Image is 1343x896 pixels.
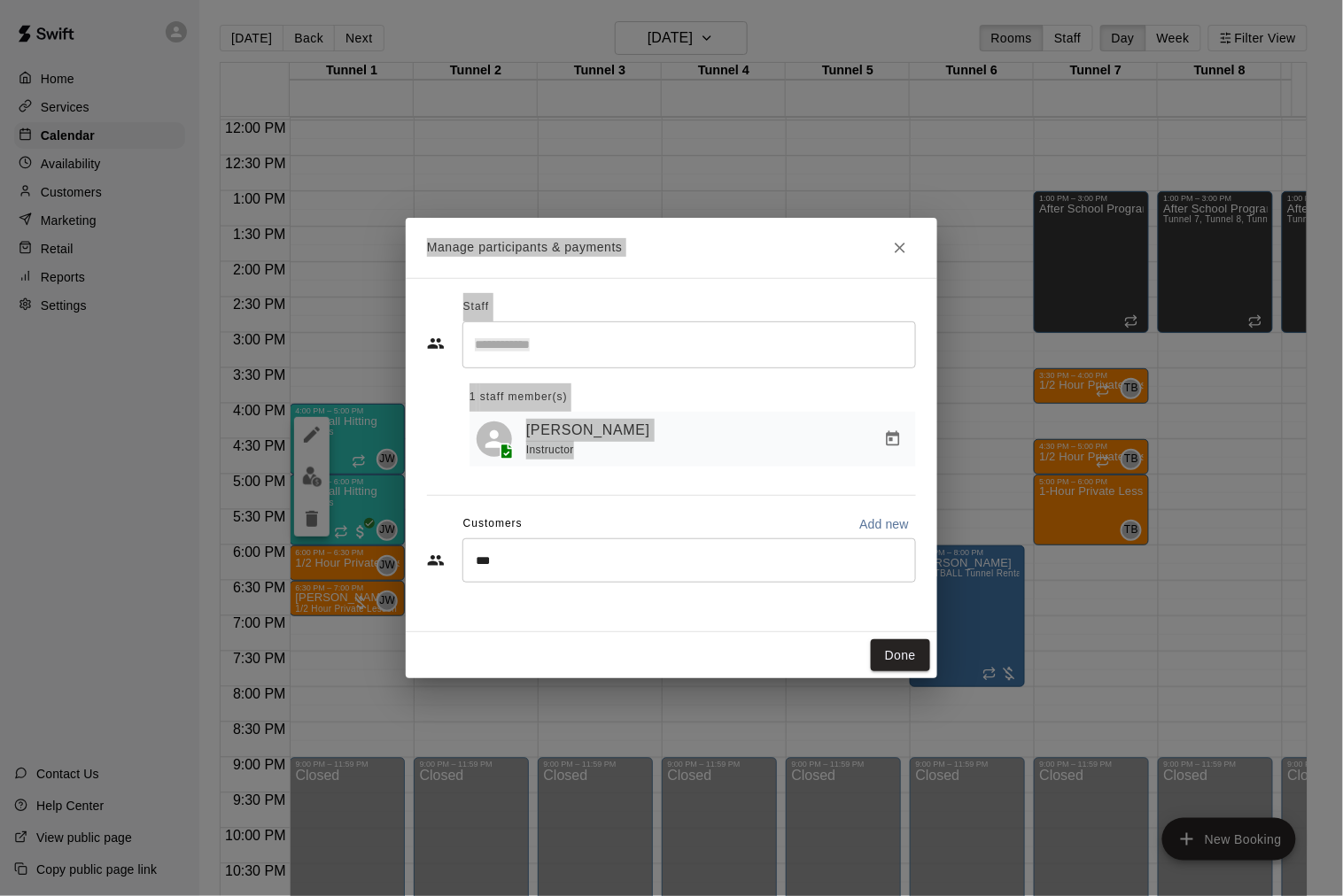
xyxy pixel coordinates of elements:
[852,510,916,538] button: Add new
[462,538,916,583] div: Start typing to search customers...
[871,639,930,672] button: Done
[884,232,916,264] button: Close
[462,321,916,368] div: Search staff
[877,423,909,455] button: Manage bookings & payment
[526,419,650,442] a: [PERSON_NAME]
[427,552,445,569] svg: Customers
[427,335,445,352] svg: Staff
[477,421,512,457] div: Joey Wozniak
[463,293,489,321] span: Staff
[526,444,574,456] span: Instructor
[470,383,568,412] span: 1 staff member(s)
[463,510,523,538] span: Customers
[427,238,623,257] p: Manage participants & payments
[859,515,909,533] p: Add new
